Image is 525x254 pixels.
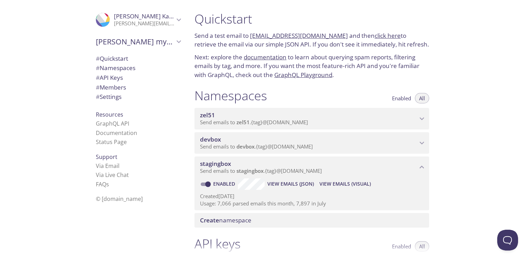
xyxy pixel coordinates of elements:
[200,160,231,168] span: stagingbox
[194,53,429,79] p: Next: explore the to learn about querying spam reports, filtering emails by tag, and more. If you...
[200,216,251,224] span: namespace
[96,93,122,101] span: Settings
[194,132,429,154] div: devbox namespace
[96,180,109,188] a: FAQ
[96,64,135,72] span: Namespaces
[194,213,429,228] div: Create namespace
[317,178,374,189] button: View Emails (Visual)
[90,63,186,73] div: Namespaces
[96,37,174,46] span: [PERSON_NAME] mydays Holding GmbH
[96,83,100,91] span: #
[90,92,186,102] div: Team Settings
[114,20,174,27] p: [PERSON_NAME][EMAIL_ADDRESS][DOMAIN_NAME]
[244,53,286,61] a: documentation
[194,156,429,178] div: stagingbox namespace
[90,54,186,63] div: Quickstart
[388,241,415,252] button: Enabled
[200,193,424,200] p: Created [DATE]
[388,93,415,103] button: Enabled
[194,236,241,252] h1: API keys
[236,167,264,174] span: stagingbox
[96,74,123,82] span: API Keys
[96,171,129,179] a: Via Live Chat
[319,180,371,188] span: View Emails (Visual)
[96,111,123,118] span: Resources
[194,11,429,27] h1: Quickstart
[114,12,184,20] span: [PERSON_NAME] Karajbic
[200,200,424,207] p: Usage: 7,066 parsed emails this month, 7,897 in July
[274,71,332,79] a: GraphQL Playground
[200,167,322,174] span: Send emails to . {tag} @[DOMAIN_NAME]
[236,119,250,126] span: zel51
[200,216,219,224] span: Create
[96,74,100,82] span: #
[200,111,215,119] span: zel51
[250,32,348,40] a: [EMAIL_ADDRESS][DOMAIN_NAME]
[96,54,128,62] span: Quickstart
[194,31,429,49] p: Send a test email to and then to retrieve the email via our simple JSON API. If you don't see it ...
[200,119,308,126] span: Send emails to . {tag} @[DOMAIN_NAME]
[90,73,186,83] div: API Keys
[265,178,317,189] button: View Emails (JSON)
[90,8,186,31] div: Edna Karajbic
[194,108,429,129] div: zel51 namespace
[96,54,100,62] span: #
[96,195,143,203] span: © [DOMAIN_NAME]
[106,180,109,188] span: s
[90,33,186,51] div: Jochen Schweizer mydays Holding GmbH
[212,180,238,187] a: Enabled
[415,93,429,103] button: All
[267,180,314,188] span: View Emails (JSON)
[96,83,126,91] span: Members
[96,138,127,146] a: Status Page
[200,143,313,150] span: Send emails to . {tag} @[DOMAIN_NAME]
[96,93,100,101] span: #
[236,143,255,150] span: devbox
[96,153,117,161] span: Support
[194,88,267,103] h1: Namespaces
[90,83,186,92] div: Members
[96,162,119,170] a: Via Email
[375,32,401,40] a: click here
[96,64,100,72] span: #
[96,120,129,127] a: GraphQL API
[200,135,221,143] span: devbox
[497,230,518,251] iframe: Help Scout Beacon - Open
[96,129,137,137] a: Documentation
[415,241,429,252] button: All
